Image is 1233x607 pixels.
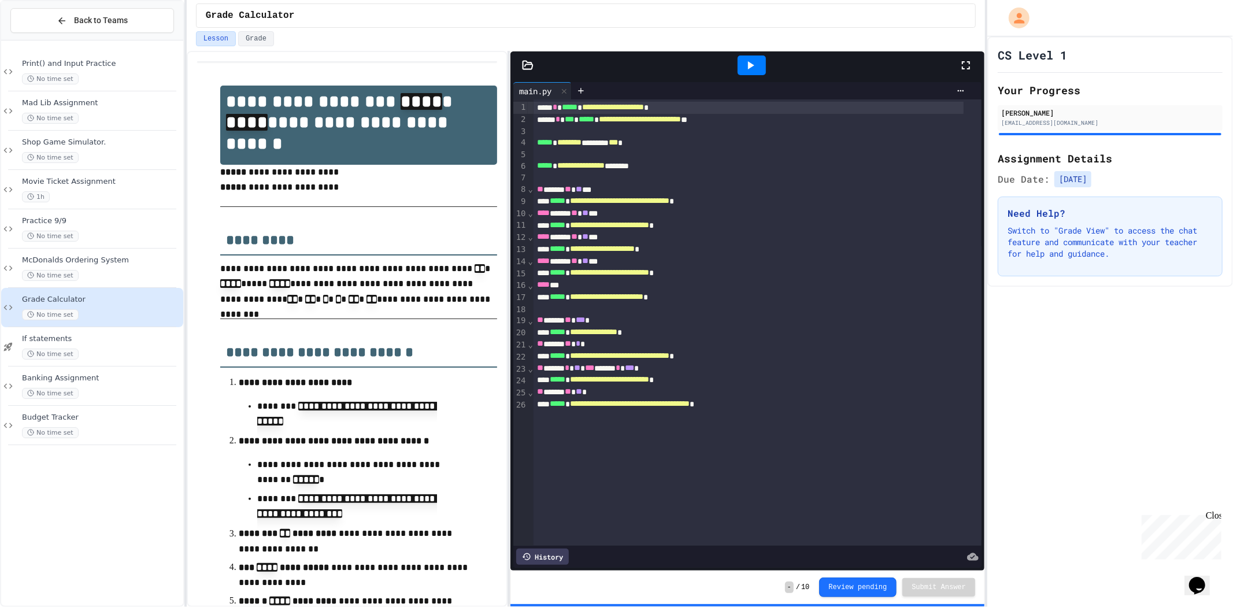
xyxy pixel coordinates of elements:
div: 26 [513,399,528,412]
span: If statements [22,334,181,344]
span: Fold line [528,232,534,242]
div: 1 [513,102,528,114]
span: Fold line [528,184,534,194]
span: Submit Answer [912,583,966,592]
div: 23 [513,364,528,376]
div: main.py [513,85,557,97]
span: Banking Assignment [22,373,181,383]
div: 16 [513,280,528,292]
div: My Account [997,5,1032,31]
span: No time set [22,349,79,360]
button: Back to Teams [10,8,174,33]
span: Shop Game Simulator. [22,138,181,147]
span: Practice 9/9 [22,216,181,226]
span: Mad Lib Assignment [22,98,181,108]
span: No time set [22,309,79,320]
span: Due Date: [998,172,1050,186]
span: No time set [22,152,79,163]
span: [DATE] [1054,171,1091,187]
span: No time set [22,73,79,84]
div: [PERSON_NAME] [1001,108,1219,118]
div: 7 [513,172,528,184]
div: 2 [513,114,528,126]
span: Back to Teams [74,14,128,27]
span: Fold line [528,364,534,373]
h3: Need Help? [1008,206,1213,220]
span: - [785,582,794,593]
div: 8 [513,184,528,196]
div: History [516,549,569,565]
button: Lesson [196,31,236,46]
button: Submit Answer [902,578,975,597]
span: Fold line [528,340,534,349]
span: Fold line [528,257,534,266]
div: 18 [513,304,528,316]
div: 15 [513,268,528,280]
span: No time set [22,231,79,242]
div: Chat with us now!Close [5,5,80,73]
div: 13 [513,244,528,256]
div: 12 [513,232,528,244]
span: Fold line [528,388,534,397]
span: Grade Calculator [206,9,295,23]
button: Review pending [819,578,897,597]
span: No time set [22,270,79,281]
span: Fold line [528,209,534,218]
div: [EMAIL_ADDRESS][DOMAIN_NAME] [1001,119,1219,127]
span: / [796,583,800,592]
span: Movie Ticket Assignment [22,177,181,187]
div: 21 [513,339,528,351]
span: No time set [22,388,79,399]
p: Switch to "Grade View" to access the chat feature and communicate with your teacher for help and ... [1008,225,1213,260]
span: 10 [801,583,809,592]
iframe: chat widget [1184,561,1221,595]
div: 6 [513,161,528,173]
div: 22 [513,351,528,364]
span: No time set [22,427,79,438]
div: 25 [513,387,528,399]
span: McDonalds Ordering System [22,256,181,265]
div: 20 [513,327,528,339]
div: 5 [513,149,528,161]
div: 11 [513,220,528,232]
div: 3 [513,126,528,138]
div: 10 [513,208,528,220]
span: Fold line [528,316,534,325]
span: Fold line [528,281,534,290]
iframe: chat widget [1137,510,1221,560]
button: Grade [238,31,274,46]
div: 4 [513,137,528,149]
span: Budget Tracker [22,413,181,423]
h1: CS Level 1 [998,47,1067,63]
h2: Your Progress [998,82,1223,98]
span: No time set [22,113,79,124]
span: Grade Calculator [22,295,181,305]
span: 1h [22,191,50,202]
div: main.py [513,82,572,99]
h2: Assignment Details [998,150,1223,166]
span: Print() and Input Practice [22,59,181,69]
div: 9 [513,196,528,208]
div: 19 [513,315,528,327]
div: 17 [513,292,528,304]
div: 24 [513,375,528,387]
div: 14 [513,256,528,268]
